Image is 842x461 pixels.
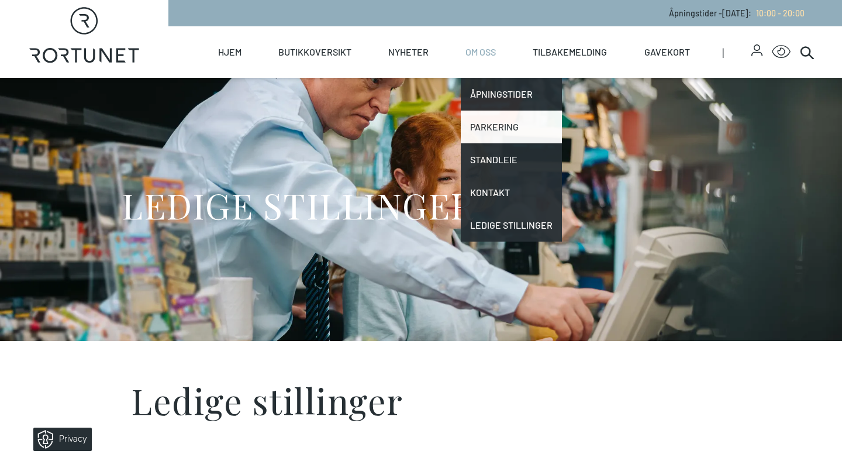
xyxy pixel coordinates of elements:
[12,424,107,455] iframe: Manage Preferences
[461,143,562,176] a: Standleie
[131,374,711,426] h1: Ledige stillinger
[644,26,690,78] a: Gavekort
[756,8,805,18] span: 10:00 - 20:00
[388,26,429,78] a: Nyheter
[122,183,474,227] h1: LEDIGE STILLINGER
[461,209,562,242] a: Ledige stillinger
[461,78,562,111] a: Åpningstider
[278,26,351,78] a: Butikkoversikt
[461,111,562,143] a: Parkering
[218,26,241,78] a: Hjem
[669,7,805,19] p: Åpningstider - [DATE] :
[533,26,607,78] a: Tilbakemelding
[465,26,496,78] a: Om oss
[772,43,791,61] button: Open Accessibility Menu
[722,26,751,78] span: |
[751,8,805,18] a: 10:00 - 20:00
[461,176,562,209] a: Kontakt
